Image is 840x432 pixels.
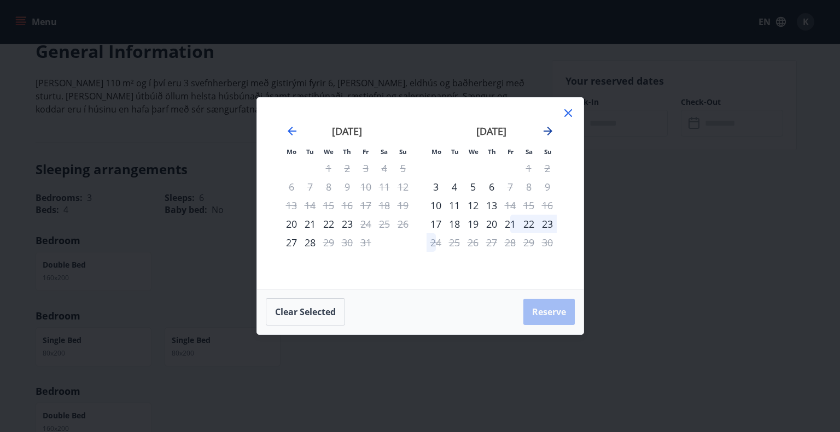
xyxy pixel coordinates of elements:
td: Not available. Wednesday, October 15, 2025 [319,196,338,215]
div: 4 [445,177,464,196]
small: Fr [363,147,369,156]
div: 13 [482,196,501,215]
small: Sa [381,147,388,156]
td: Not available. Saturday, October 25, 2025 [375,215,394,233]
td: Monday, November 17, 2025 [427,215,445,233]
td: Not available. Saturday, October 18, 2025 [375,196,394,215]
td: Not available. Sunday, October 5, 2025 [394,159,412,177]
td: Not available. Friday, October 10, 2025 [357,177,375,196]
td: Not available. Sunday, October 26, 2025 [394,215,412,233]
td: Thursday, November 20, 2025 [482,215,501,233]
div: 21 [301,215,319,233]
small: Fr [507,147,514,156]
td: Not available. Saturday, November 29, 2025 [520,233,538,252]
td: Not available. Friday, November 28, 2025 [501,233,520,252]
small: Tu [306,147,314,156]
td: Monday, November 10, 2025 [427,196,445,215]
td: Tuesday, November 18, 2025 [445,215,464,233]
td: Not available. Wednesday, October 1, 2025 [319,159,338,177]
small: Su [544,147,552,156]
div: 28 [301,233,319,252]
td: Not available. Friday, October 17, 2025 [357,196,375,215]
td: Saturday, November 22, 2025 [520,215,538,233]
td: Not available. Tuesday, October 14, 2025 [301,196,319,215]
small: Th [343,147,351,156]
td: Tuesday, October 28, 2025 [301,233,319,252]
td: Not available. Thursday, November 27, 2025 [482,233,501,252]
div: 5 [464,177,482,196]
td: Not available. Friday, October 3, 2025 [357,159,375,177]
div: Only check in available [427,196,445,215]
strong: [DATE] [476,125,506,138]
div: 18 [445,215,464,233]
strong: [DATE] [332,125,362,138]
td: Wednesday, October 22, 2025 [319,215,338,233]
div: 19 [464,215,482,233]
td: Not available. Sunday, November 16, 2025 [538,196,557,215]
div: Only check out available [319,233,338,252]
div: Only check out available [427,233,445,252]
div: Only check out available [357,215,375,233]
td: Thursday, November 13, 2025 [482,196,501,215]
td: Wednesday, November 12, 2025 [464,196,482,215]
td: Not available. Friday, November 7, 2025 [501,177,520,196]
td: Monday, October 20, 2025 [282,215,301,233]
div: 23 [538,215,557,233]
td: Not available. Wednesday, October 29, 2025 [319,233,338,252]
div: 23 [338,215,357,233]
div: Only check in available [427,215,445,233]
td: Not available. Sunday, November 30, 2025 [538,233,557,252]
td: Not available. Thursday, October 2, 2025 [338,159,357,177]
td: Not available. Monday, November 24, 2025 [427,233,445,252]
small: We [469,147,479,156]
td: Not available. Sunday, October 12, 2025 [394,177,412,196]
td: Wednesday, November 5, 2025 [464,177,482,196]
div: Only check out available [501,196,520,215]
td: Not available. Thursday, October 9, 2025 [338,177,357,196]
td: Friday, November 21, 2025 [501,215,520,233]
td: Not available. Sunday, November 2, 2025 [538,159,557,177]
td: Tuesday, October 21, 2025 [301,215,319,233]
td: Monday, October 27, 2025 [282,233,301,252]
div: 12 [464,196,482,215]
td: Not available. Saturday, November 1, 2025 [520,159,538,177]
td: Thursday, October 23, 2025 [338,215,357,233]
td: Thursday, November 6, 2025 [482,177,501,196]
td: Not available. Tuesday, November 25, 2025 [445,233,464,252]
td: Not available. Saturday, October 4, 2025 [375,159,394,177]
td: Not available. Wednesday, October 8, 2025 [319,177,338,196]
div: 6 [482,177,501,196]
td: Monday, November 3, 2025 [427,177,445,196]
td: Not available. Monday, October 13, 2025 [282,196,301,215]
small: Mo [287,147,296,156]
small: We [324,147,334,156]
td: Not available. Monday, October 6, 2025 [282,177,301,196]
td: Not available. Thursday, October 16, 2025 [338,196,357,215]
td: Not available. Saturday, November 15, 2025 [520,196,538,215]
td: Not available. Sunday, November 9, 2025 [538,177,557,196]
td: Not available. Tuesday, October 7, 2025 [301,177,319,196]
td: Not available. Friday, November 14, 2025 [501,196,520,215]
td: Not available. Saturday, October 11, 2025 [375,177,394,196]
td: Sunday, November 23, 2025 [538,215,557,233]
div: 22 [520,215,538,233]
div: Move forward to switch to the next month. [541,125,555,138]
small: Mo [431,147,441,156]
td: Not available. Sunday, October 19, 2025 [394,196,412,215]
div: 20 [482,215,501,233]
div: Only check in available [427,177,445,196]
td: Not available. Thursday, October 30, 2025 [338,233,357,252]
td: Wednesday, November 19, 2025 [464,215,482,233]
div: 11 [445,196,464,215]
div: 22 [319,215,338,233]
td: Not available. Wednesday, November 26, 2025 [464,233,482,252]
small: Tu [451,147,459,156]
small: Su [399,147,407,156]
div: 21 [501,215,520,233]
div: Move backward to switch to the previous month. [285,125,299,138]
td: Not available. Friday, October 24, 2025 [357,215,375,233]
td: Tuesday, November 4, 2025 [445,177,464,196]
div: Calendar [270,111,570,276]
td: Not available. Saturday, November 8, 2025 [520,177,538,196]
small: Th [488,147,496,156]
